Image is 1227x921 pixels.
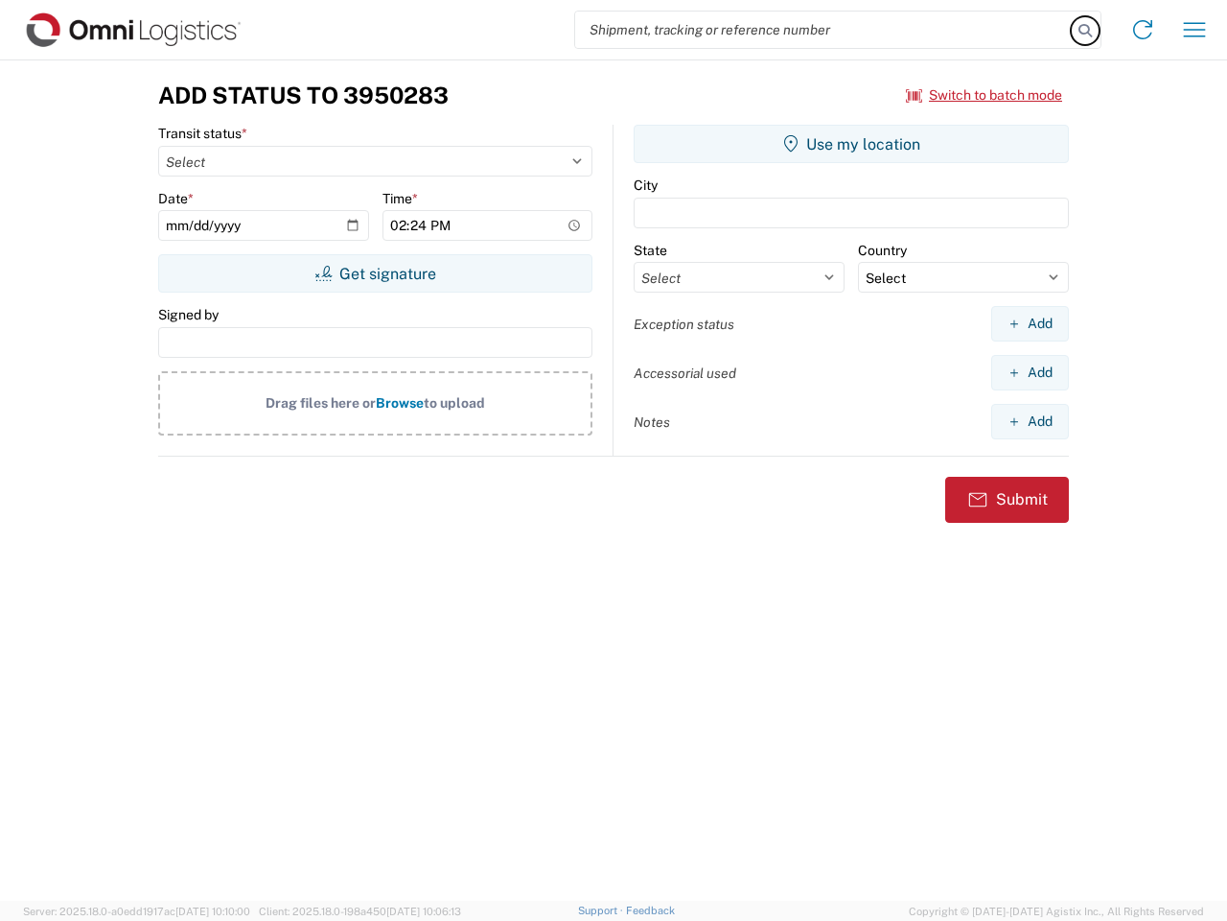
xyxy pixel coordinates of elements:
[158,190,194,207] label: Date
[158,82,449,109] h3: Add Status to 3950283
[626,905,675,916] a: Feedback
[175,906,250,917] span: [DATE] 10:10:00
[158,254,592,293] button: Get signature
[634,242,667,259] label: State
[858,242,907,259] label: Country
[424,395,485,411] span: to upload
[906,80,1062,111] button: Switch to batch mode
[634,413,670,431] label: Notes
[23,906,250,917] span: Server: 2025.18.0-a0edd1917ac
[634,316,734,333] label: Exception status
[382,190,418,207] label: Time
[991,355,1069,390] button: Add
[909,903,1204,920] span: Copyright © [DATE]-[DATE] Agistix Inc., All Rights Reserved
[259,906,461,917] span: Client: 2025.18.0-198a450
[991,404,1069,439] button: Add
[634,177,658,194] label: City
[266,395,376,411] span: Drag files here or
[634,365,736,382] label: Accessorial used
[578,905,626,916] a: Support
[945,477,1069,523] button: Submit
[575,12,1072,48] input: Shipment, tracking or reference number
[158,125,247,142] label: Transit status
[634,125,1069,163] button: Use my location
[991,306,1069,342] button: Add
[386,906,461,917] span: [DATE] 10:06:13
[376,395,424,411] span: Browse
[158,306,219,323] label: Signed by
